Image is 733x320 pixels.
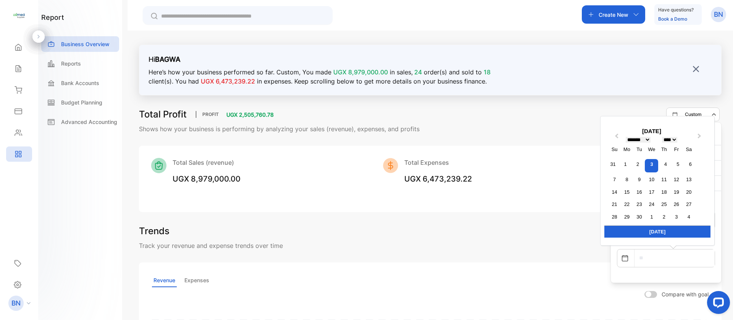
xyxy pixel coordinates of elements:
[658,16,687,22] a: Book a Demo
[196,111,225,118] p: PROFIT
[671,199,681,209] div: Choose Friday, September 26th, 2025
[662,290,709,298] p: Compare with goal
[599,11,628,19] p: Create New
[183,274,211,287] p: Expenses
[711,5,726,24] button: BN
[404,158,472,167] p: Total Expenses
[61,40,110,48] p: Business Overview
[634,144,644,154] div: Tu
[684,199,694,209] div: Choose Saturday, September 27th, 2025
[149,54,516,64] p: Hi
[41,12,64,23] h1: report
[383,158,398,173] img: Icon
[152,274,177,287] p: Revenue
[333,68,388,76] span: UGX 8,979,000.00
[41,56,119,71] a: Reports
[646,212,657,222] div: Choose Wednesday, October 1st, 2025
[634,174,644,185] div: Choose Tuesday, September 9th, 2025
[659,212,669,222] div: Choose Thursday, October 2nd, 2025
[604,225,710,238] div: [DATE]
[607,158,696,223] div: month 2025-09
[61,98,102,106] p: Budget Planning
[41,36,119,52] a: Business Overview
[671,187,681,197] div: Choose Friday, September 19th, 2025
[659,199,669,209] div: Choose Thursday, September 25th, 2025
[634,187,644,197] div: Choose Tuesday, September 16th, 2025
[413,68,422,76] span: 24
[139,224,170,238] h3: Trends
[173,174,241,183] span: UGX 8,979,000.00
[609,199,620,209] div: Choose Sunday, September 21st, 2025
[671,212,681,222] div: Choose Friday, October 3rd, 2025
[61,59,81,68] p: Reports
[646,174,657,185] div: Choose Wednesday, September 10th, 2025
[646,144,657,154] div: We
[645,159,658,172] div: Choose Wednesday, September 3rd, 2025
[149,68,508,86] p: Here’s how your business performed so far. Custom , You made in sales, order(s) and sold to clien...
[701,288,733,320] iframe: LiveChat chat widget
[609,144,620,154] div: Su
[714,10,723,19] p: BN
[61,118,117,126] p: Advanced Accounting
[139,124,722,133] p: Shows how your business is performing by analyzing your sales (revenue), expenses, and profits
[633,159,643,169] div: Choose Tuesday, September 2nd, 2025
[659,144,669,154] div: Th
[41,75,119,91] a: Bank Accounts
[622,144,632,154] div: Mo
[11,298,21,308] p: BN
[658,6,694,14] p: Have questions?
[404,174,472,183] span: UGX 6,473,239.22
[173,158,241,167] p: Total Sales (revenue)
[673,159,683,169] div: Choose Friday, September 5th, 2025
[684,187,694,197] div: Choose Saturday, September 20th, 2025
[151,158,166,173] img: Icon
[622,187,632,197] div: Choose Monday, September 15th, 2025
[139,241,722,250] p: Track your revenue and expense trends over time
[610,132,622,144] button: Previous Month
[634,199,644,209] div: Choose Tuesday, September 23rd, 2025
[155,55,181,63] strong: BAGWA
[660,159,671,169] div: Choose Thursday, September 4th, 2025
[41,114,119,130] a: Advanced Accounting
[666,108,720,121] button: Custom
[692,65,700,73] img: close
[622,212,632,222] div: Choose Monday, September 29th, 2025
[201,77,255,85] span: UGX 6,473,239.22
[684,174,694,185] div: Choose Saturday, September 13th, 2025
[608,159,618,169] div: Choose Sunday, August 31st, 2025
[609,212,620,222] div: Choose Sunday, September 28th, 2025
[622,174,632,185] div: Choose Monday, September 8th, 2025
[61,79,99,87] p: Bank Accounts
[646,187,657,197] div: Choose Wednesday, September 17th, 2025
[671,174,681,185] div: Choose Friday, September 12th, 2025
[582,5,645,24] button: Create New
[684,212,694,222] div: Choose Saturday, October 4th, 2025
[694,132,706,144] button: Next Month
[646,199,657,209] div: Choose Wednesday, September 24th, 2025
[659,187,669,197] div: Choose Thursday, September 18th, 2025
[484,68,491,76] span: 18
[622,199,632,209] div: Choose Monday, September 22nd, 2025
[609,187,620,197] div: Choose Sunday, September 14th, 2025
[604,127,699,136] div: [DATE]
[684,144,694,154] div: Sa
[685,111,702,118] p: Custom
[671,144,681,154] div: Fr
[41,95,119,110] a: Budget Planning
[634,212,644,222] div: Choose Tuesday, September 30th, 2025
[13,10,25,21] img: logo
[609,174,620,185] div: Choose Sunday, September 7th, 2025
[226,111,274,118] span: UGX 2,505,760.78
[620,159,631,169] div: Choose Monday, September 1st, 2025
[659,174,669,185] div: Choose Thursday, September 11th, 2025
[139,108,187,121] h3: Total Profit
[685,159,696,169] div: Choose Saturday, September 6th, 2025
